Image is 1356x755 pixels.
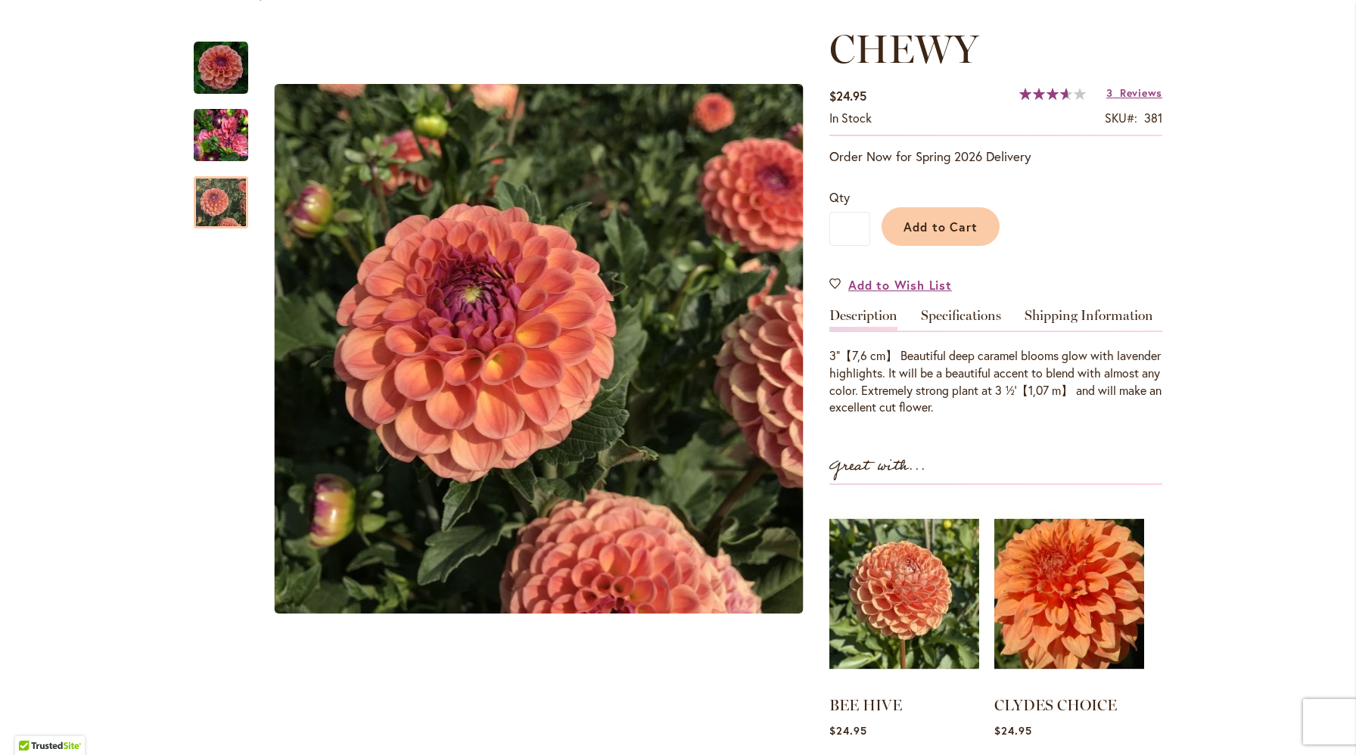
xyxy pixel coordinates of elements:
a: BEE HIVE [829,696,902,714]
a: Shipping Information [1025,309,1153,331]
div: Availability [829,110,872,127]
img: CHEWY [194,41,248,95]
div: CHEWYCHEWYCHEWY [263,26,814,672]
span: Add to Cart [903,219,978,235]
span: 3 [1106,85,1113,100]
a: Specifications [921,309,1001,331]
div: Detailed Product Info [829,309,1162,416]
div: CHEWY [263,26,814,672]
strong: Great with... [829,454,926,479]
span: CHEWY [829,25,978,73]
span: In stock [829,110,872,126]
p: Order Now for Spring 2026 Delivery [829,148,1162,166]
a: 3 Reviews [1106,85,1162,100]
strong: SKU [1105,110,1137,126]
button: Add to Cart [882,207,1000,246]
span: $24.95 [829,723,867,738]
div: CHEWY [194,161,248,228]
a: CLYDES CHOICE [994,696,1117,714]
span: Reviews [1120,85,1162,100]
span: $24.95 [994,723,1032,738]
div: 73% [1019,88,1086,100]
div: 381 [1144,110,1162,127]
div: CHEWY [194,94,263,161]
span: Add to Wish List [848,276,952,294]
a: Add to Wish List [829,276,952,294]
div: Product Images [263,26,884,672]
img: CHEWY [194,99,248,172]
img: CLYDES CHOICE [994,500,1144,688]
div: CHEWY [194,26,263,94]
img: BEE HIVE [829,500,979,688]
span: Qty [829,189,850,205]
a: Description [829,309,897,331]
span: $24.95 [829,88,866,104]
iframe: Launch Accessibility Center [11,701,54,744]
img: CHEWY [275,84,804,614]
div: 3”​【7,6 cm】 Beautiful deep caramel blooms glow with lavender highlights. It will be a beautiful a... [829,347,1162,416]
